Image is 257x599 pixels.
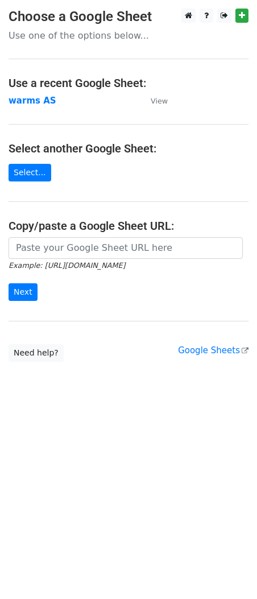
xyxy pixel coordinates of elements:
small: Example: [URL][DOMAIN_NAME] [9,261,125,270]
a: warms AS [9,96,56,106]
h3: Choose a Google Sheet [9,9,248,25]
a: Select... [9,164,51,181]
a: Google Sheets [178,345,248,356]
input: Next [9,283,38,301]
input: Paste your Google Sheet URL here [9,237,243,259]
iframe: Chat Widget [200,544,257,599]
a: View [139,96,168,106]
p: Use one of the options below... [9,30,248,42]
h4: Copy/paste a Google Sheet URL: [9,219,248,233]
a: Need help? [9,344,64,362]
h4: Use a recent Google Sheet: [9,76,248,90]
small: View [151,97,168,105]
h4: Select another Google Sheet: [9,142,248,155]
